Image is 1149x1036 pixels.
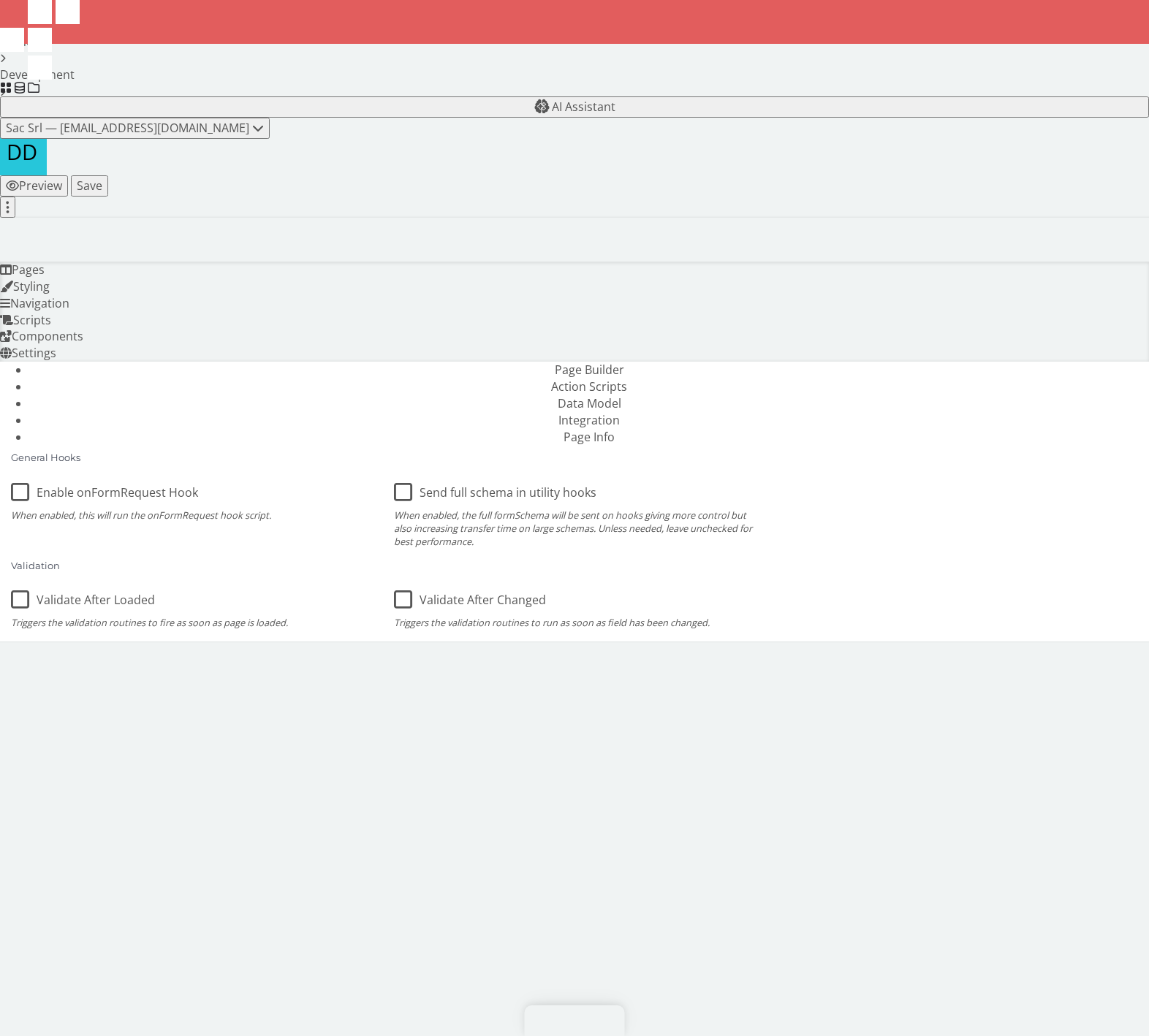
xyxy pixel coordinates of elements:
h5: Validation [11,560,1138,571]
div: When enabled, this will run the onFormRequest hook script. [11,509,372,522]
span: AI Assistant [552,99,615,115]
span: Data Model [558,395,621,411]
label: Send full schema in utility hooks [394,475,596,505]
iframe: Marker.io feedback button [525,1005,625,1036]
div: Triggers the validation routines to fire as soon as page is loaded. [11,616,372,629]
label: Validate After Loaded [11,582,155,612]
label: Enable onFormRequest Hook [11,475,198,505]
div: When enabled, the full formSchema will be sent on hooks giving more control but also increasing t... [394,509,755,549]
span: Page Builder [555,362,624,378]
span: Integration [558,412,620,428]
span: [EMAIL_ADDRESS][DOMAIN_NAME] [60,120,249,136]
div: Triggers the validation routines to run as soon as field has been changed. [394,616,755,629]
span: Action Scripts [551,378,627,395]
span: Sac Srl — [6,120,57,136]
label: Validate After Changed [394,582,546,612]
span: Page Info [564,429,615,445]
h5: General Hooks [11,452,1138,462]
button: Save [71,175,108,197]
